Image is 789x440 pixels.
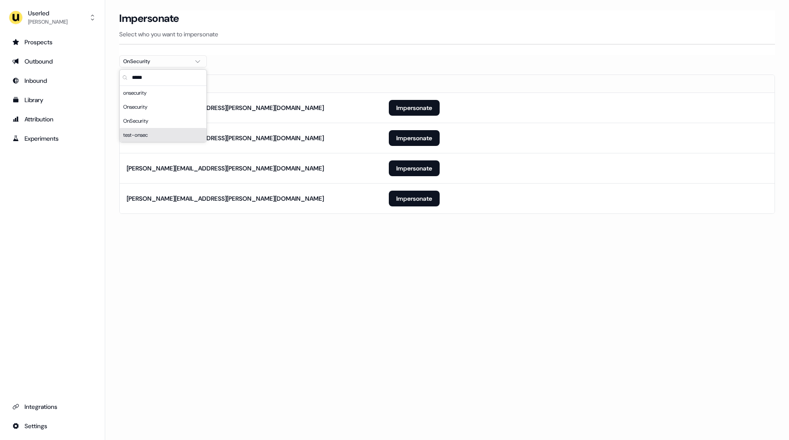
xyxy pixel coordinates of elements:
[7,131,98,145] a: Go to experiments
[28,9,68,18] div: Userled
[7,74,98,88] a: Go to Inbound
[127,194,324,203] div: [PERSON_NAME][EMAIL_ADDRESS][PERSON_NAME][DOMAIN_NAME]
[120,86,206,142] div: Suggestions
[12,57,92,66] div: Outbound
[127,134,324,142] div: [PERSON_NAME][EMAIL_ADDRESS][PERSON_NAME][DOMAIN_NAME]
[389,160,440,176] button: Impersonate
[12,96,92,104] div: Library
[389,100,440,116] button: Impersonate
[7,7,98,28] button: Userled[PERSON_NAME]
[120,86,206,100] div: onsecurity
[127,164,324,173] div: [PERSON_NAME][EMAIL_ADDRESS][PERSON_NAME][DOMAIN_NAME]
[7,35,98,49] a: Go to prospects
[7,419,98,433] a: Go to integrations
[12,402,92,411] div: Integrations
[12,115,92,124] div: Attribution
[12,134,92,143] div: Experiments
[7,54,98,68] a: Go to outbound experience
[119,30,775,39] p: Select who you want to impersonate
[28,18,68,26] div: [PERSON_NAME]
[389,191,440,206] button: Impersonate
[120,114,206,128] div: OnSecurity
[120,75,382,92] th: Email
[12,76,92,85] div: Inbound
[7,93,98,107] a: Go to templates
[7,112,98,126] a: Go to attribution
[120,128,206,142] div: test-onsec
[119,12,179,25] h3: Impersonate
[12,38,92,46] div: Prospects
[120,100,206,114] div: Onsecurity
[119,55,207,67] button: OnSecurity
[12,422,92,430] div: Settings
[123,57,189,66] div: OnSecurity
[389,130,440,146] button: Impersonate
[127,103,324,112] div: [PERSON_NAME][EMAIL_ADDRESS][PERSON_NAME][DOMAIN_NAME]
[7,400,98,414] a: Go to integrations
